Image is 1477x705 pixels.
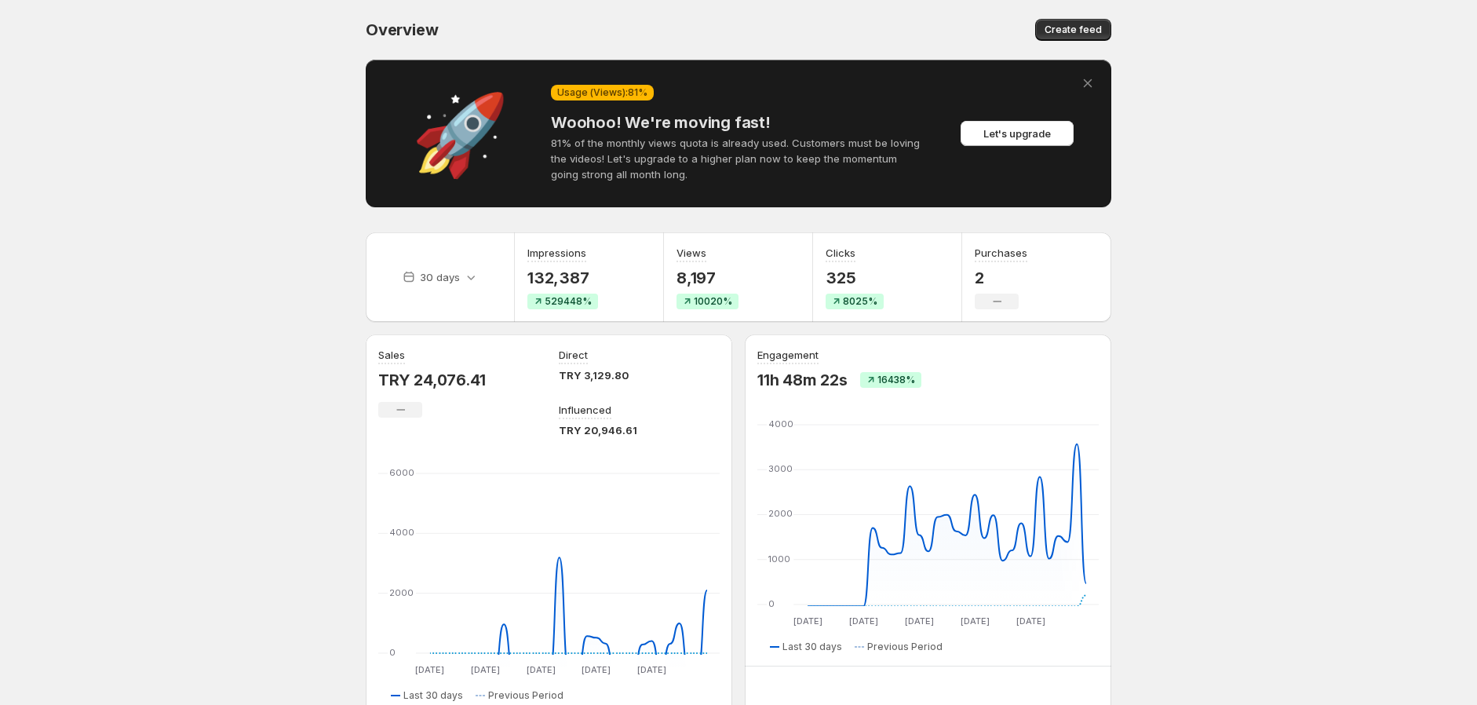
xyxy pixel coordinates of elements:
[559,422,637,438] p: TRY 20,946.61
[677,268,738,287] p: 8,197
[782,641,842,653] span: Last 30 days
[757,347,819,363] h3: Engagement
[378,347,405,363] h3: Sales
[843,295,877,308] span: 8025%
[877,374,915,386] span: 16438%
[1035,19,1111,41] button: Create feed
[527,664,556,675] text: [DATE]
[768,508,793,519] text: 2000
[366,20,438,39] span: Overview
[551,135,926,182] p: 81% of the monthly views quota is already used. Customers must be loving the videos! Let's upgrad...
[389,527,414,538] text: 4000
[867,641,943,653] span: Previous Period
[826,245,855,261] h3: Clicks
[975,245,1027,261] h3: Purchases
[403,689,463,702] span: Last 30 days
[905,616,934,626] text: [DATE]
[389,587,414,598] text: 2000
[415,664,444,675] text: [DATE]
[975,268,1027,287] p: 2
[551,113,926,132] h4: Woohoo! We're moving fast!
[961,121,1074,146] button: Let's upgrade
[559,367,629,383] p: TRY 3,129.80
[757,371,848,389] p: 11h 48m 22s
[389,467,414,478] text: 6000
[378,371,485,389] p: TRY 24,076.41
[389,647,396,658] text: 0
[559,402,611,418] p: Influenced
[559,347,588,363] p: Direct
[768,598,775,609] text: 0
[551,85,654,100] div: Usage (Views): 81 %
[768,553,790,564] text: 1000
[1045,24,1102,36] span: Create feed
[420,269,460,285] p: 30 days
[527,245,586,261] h3: Impressions
[961,616,990,626] text: [DATE]
[768,463,793,474] text: 3000
[381,126,538,141] div: 🚀
[793,616,822,626] text: [DATE]
[768,418,793,429] text: 4000
[488,689,563,702] span: Previous Period
[694,295,732,308] span: 10020%
[527,268,598,287] p: 132,387
[677,245,706,261] h3: Views
[471,664,500,675] text: [DATE]
[637,664,666,675] text: [DATE]
[582,664,611,675] text: [DATE]
[545,295,592,308] span: 529448%
[1077,72,1099,94] button: Dismiss alert
[1016,616,1045,626] text: [DATE]
[826,268,884,287] p: 325
[849,616,878,626] text: [DATE]
[983,126,1051,141] span: Let's upgrade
